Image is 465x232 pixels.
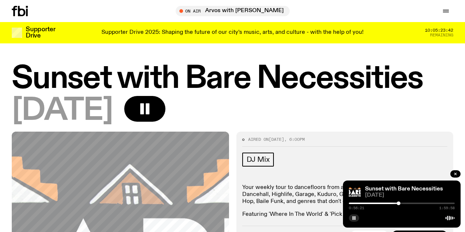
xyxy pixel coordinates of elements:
[365,186,443,192] a: Sunset with Bare Necessities
[26,26,55,39] h3: Supporter Drive
[439,206,455,210] span: 1:59:58
[349,206,364,210] span: 0:56:21
[430,33,453,37] span: Remaining
[242,211,448,218] p: Featuring 'Where In The World' & 'Pick of the week'
[101,29,364,36] p: Supporter Drive 2025: Shaping the future of our city’s music, arts, and culture - with the help o...
[425,28,453,32] span: 10:05:23:42
[269,136,284,142] span: [DATE]
[176,6,290,16] button: On AirArvos with [PERSON_NAME]
[12,96,112,126] span: [DATE]
[247,156,270,164] span: DJ Mix
[349,186,361,198] img: Bare Necessities
[248,136,269,142] span: Aired on
[242,184,448,206] p: Your weekly tour to dancefloors from all across the globe! Afrobeat, Dancehall, Highlife, Garage,...
[365,193,455,198] span: [DATE]
[284,136,305,142] span: , 6:00pm
[242,153,274,167] a: DJ Mix
[12,64,453,94] h1: Sunset with Bare Necessities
